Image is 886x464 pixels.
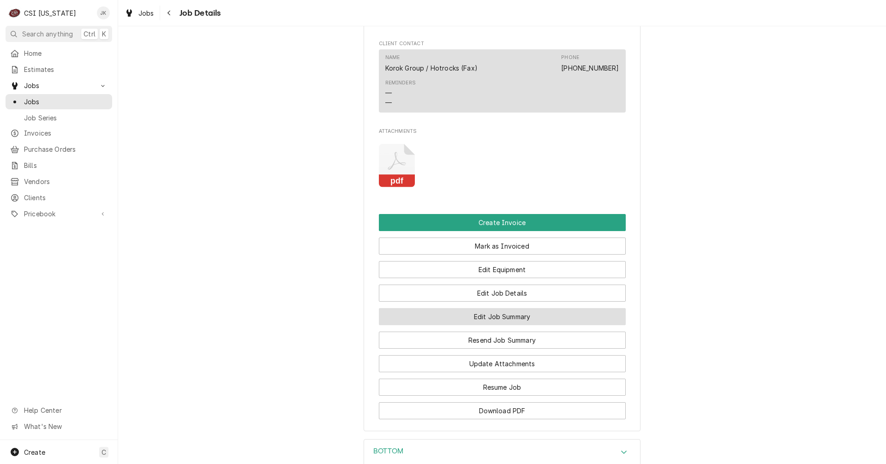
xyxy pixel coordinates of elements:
[97,6,110,19] div: JK
[177,7,221,19] span: Job Details
[6,419,112,434] a: Go to What's New
[24,8,76,18] div: CSI [US_STATE]
[379,214,626,231] div: Button Group Row
[379,137,626,195] span: Attachments
[385,54,400,61] div: Name
[24,113,108,123] span: Job Series
[121,6,158,21] a: Jobs
[24,405,107,415] span: Help Center
[385,79,416,87] div: Reminders
[379,128,626,135] span: Attachments
[24,161,108,170] span: Bills
[561,64,619,72] a: [PHONE_NUMBER]
[385,63,478,73] div: Korok Group / Hotrocks (Fax)
[379,40,626,48] span: Client Contact
[24,448,45,456] span: Create
[379,325,626,349] div: Button Group Row
[379,372,626,396] div: Button Group Row
[379,255,626,278] div: Button Group Row
[97,6,110,19] div: Jeff Kuehl's Avatar
[373,447,403,456] h3: BOTTOM
[6,78,112,93] a: Go to Jobs
[379,402,626,419] button: Download PDF
[6,142,112,157] a: Purchase Orders
[379,144,415,188] button: pdf
[379,349,626,372] div: Button Group Row
[24,65,108,74] span: Estimates
[162,6,177,20] button: Navigate back
[379,261,626,278] button: Edit Equipment
[561,54,619,72] div: Phone
[102,447,106,457] span: C
[379,302,626,325] div: Button Group Row
[379,214,626,231] button: Create Invoice
[84,29,96,39] span: Ctrl
[6,158,112,173] a: Bills
[24,144,108,154] span: Purchase Orders
[6,26,112,42] button: Search anythingCtrlK
[385,79,416,107] div: Reminders
[138,8,154,18] span: Jobs
[385,98,392,107] div: —
[24,81,94,90] span: Jobs
[379,332,626,349] button: Resend Job Summary
[561,54,579,61] div: Phone
[379,128,626,195] div: Attachments
[379,238,626,255] button: Mark as Invoiced
[379,278,626,302] div: Button Group Row
[24,128,108,138] span: Invoices
[379,379,626,396] button: Resume Job
[6,94,112,109] a: Jobs
[6,403,112,418] a: Go to Help Center
[24,422,107,431] span: What's New
[8,6,21,19] div: C
[24,97,108,107] span: Jobs
[379,40,626,116] div: Client Contact
[24,48,108,58] span: Home
[8,6,21,19] div: CSI Kentucky's Avatar
[385,88,392,98] div: —
[24,193,108,202] span: Clients
[379,396,626,419] div: Button Group Row
[379,355,626,372] button: Update Attachments
[379,49,626,113] div: Contact
[102,29,106,39] span: K
[385,54,478,72] div: Name
[6,46,112,61] a: Home
[379,285,626,302] button: Edit Job Details
[379,308,626,325] button: Edit Job Summary
[379,49,626,117] div: Client Contact List
[6,110,112,125] a: Job Series
[6,174,112,189] a: Vendors
[6,206,112,221] a: Go to Pricebook
[379,231,626,255] div: Button Group Row
[24,209,94,219] span: Pricebook
[379,214,626,419] div: Button Group
[24,177,108,186] span: Vendors
[6,62,112,77] a: Estimates
[22,29,73,39] span: Search anything
[6,190,112,205] a: Clients
[6,125,112,141] a: Invoices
